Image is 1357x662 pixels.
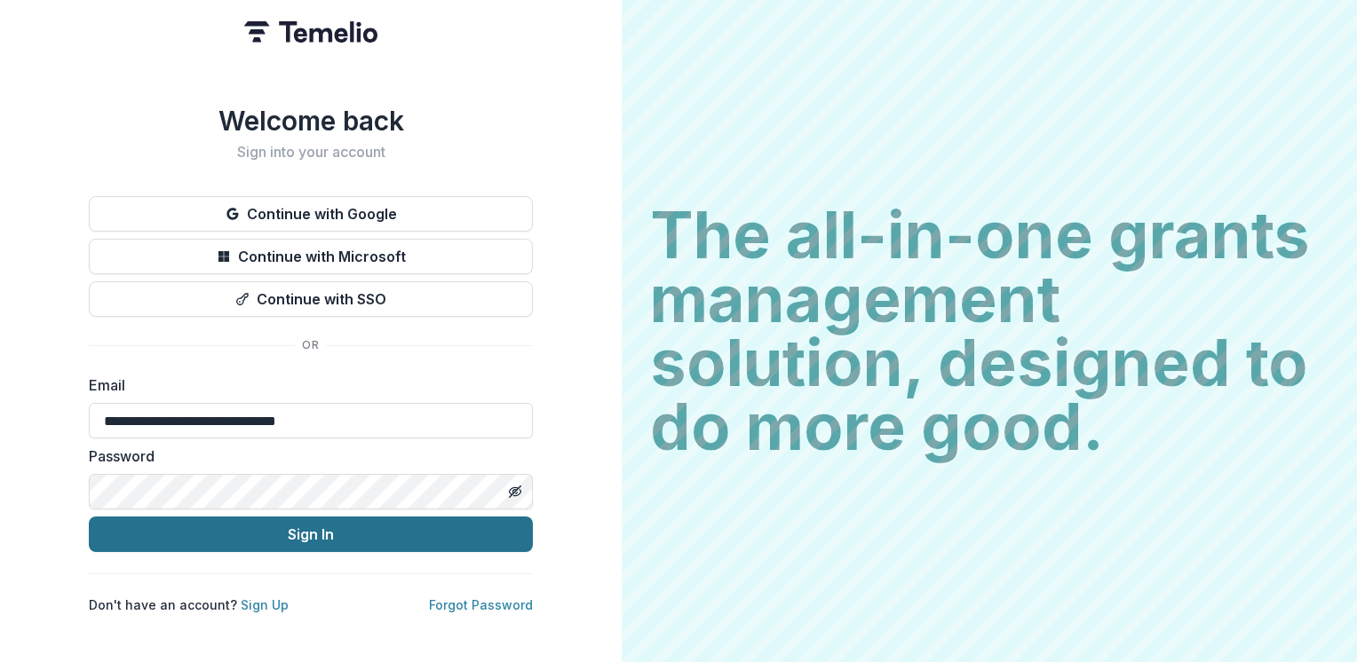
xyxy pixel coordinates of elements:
[89,281,533,317] button: Continue with SSO
[89,239,533,274] button: Continue with Microsoft
[89,445,522,467] label: Password
[89,374,522,396] label: Email
[244,21,377,43] img: Temelio
[501,477,529,506] button: Toggle password visibility
[89,595,289,614] p: Don't have an account?
[241,597,289,612] a: Sign Up
[89,105,533,137] h1: Welcome back
[89,196,533,232] button: Continue with Google
[89,144,533,161] h2: Sign into your account
[429,597,533,612] a: Forgot Password
[89,516,533,552] button: Sign In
